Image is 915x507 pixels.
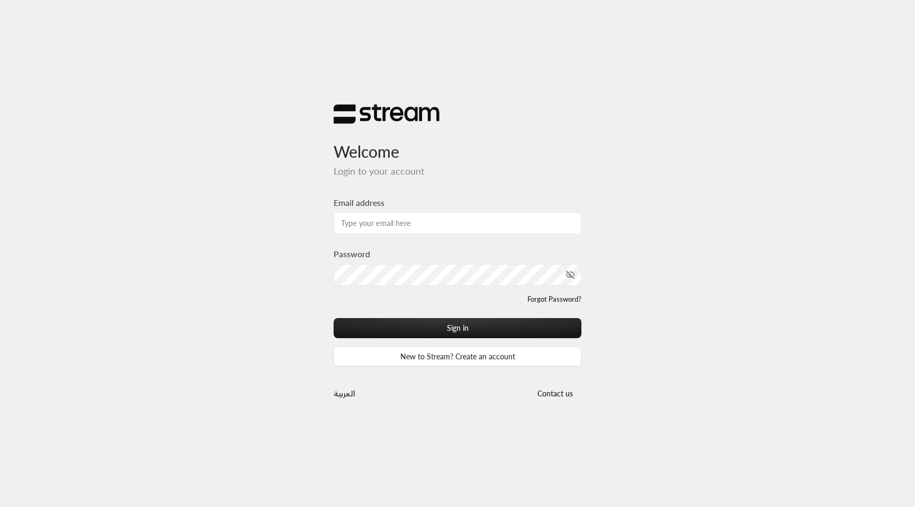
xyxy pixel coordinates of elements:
[528,389,581,398] a: Contact us
[334,196,384,209] label: Email address
[528,384,581,403] button: Contact us
[334,318,581,338] button: Sign in
[334,384,355,403] a: العربية
[334,248,370,260] label: Password
[334,212,581,234] input: Type your email here
[527,294,581,305] a: Forgot Password?
[334,166,581,177] h5: Login to your account
[334,104,439,124] img: Stream Logo
[334,347,581,366] a: New to Stream? Create an account
[561,266,579,284] button: toggle password visibility
[334,124,581,161] h3: Welcome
